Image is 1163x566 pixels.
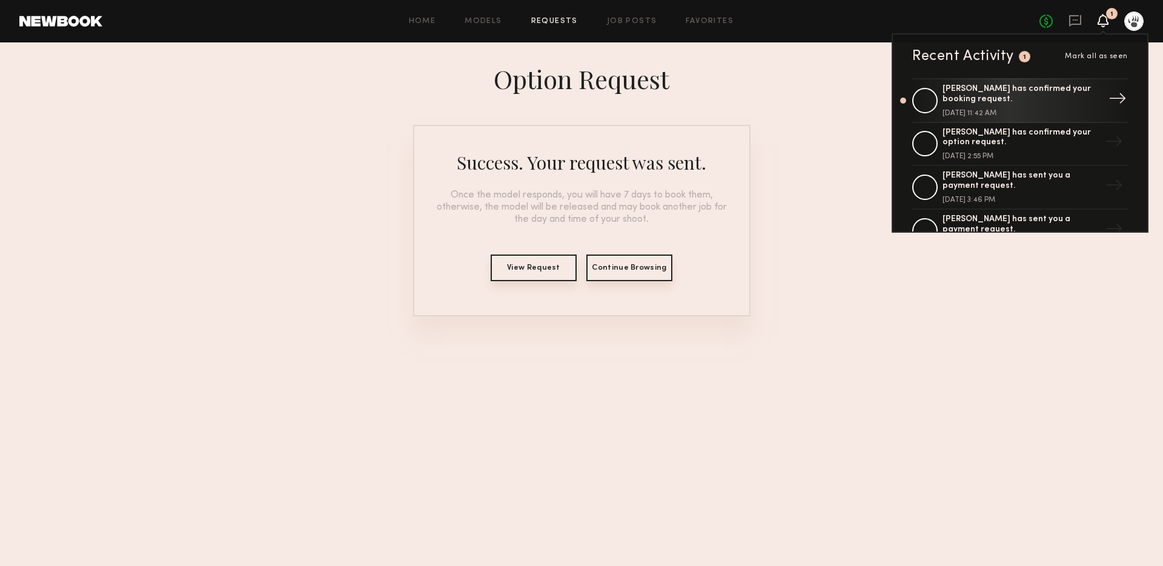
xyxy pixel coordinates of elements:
div: 1 [1023,54,1027,61]
div: [DATE] 2:55 PM [943,153,1100,160]
a: Models [465,18,502,25]
div: → [1104,85,1132,116]
div: [DATE] 3:46 PM [943,196,1100,204]
div: [PERSON_NAME] has confirmed your booking request. [943,84,1100,105]
div: [PERSON_NAME] has sent you a payment request. [943,171,1100,191]
div: Recent Activity [912,49,1014,64]
div: [PERSON_NAME] has confirmed your option request. [943,128,1100,148]
div: [PERSON_NAME] has sent you a payment request. [943,215,1100,235]
div: Once the model responds, you will have 7 days to book them, otherwise, the model will be released... [429,189,735,225]
div: Option Request [494,62,669,96]
a: Favorites [686,18,734,25]
a: Home [409,18,436,25]
a: [PERSON_NAME] has sent you a payment request.→ [912,210,1128,253]
div: 1 [1110,11,1113,18]
a: [PERSON_NAME] has confirmed your option request.[DATE] 2:55 PM→ [912,123,1128,167]
button: Continue Browsing [586,255,672,281]
div: → [1100,215,1128,247]
span: Mark all as seen [1065,53,1128,60]
a: Job Posts [607,18,657,25]
a: [PERSON_NAME] has sent you a payment request.[DATE] 3:46 PM→ [912,166,1128,210]
button: View Request [491,255,577,281]
div: [DATE] 11:42 AM [943,110,1100,117]
div: → [1100,171,1128,203]
div: → [1100,128,1128,159]
a: [PERSON_NAME] has confirmed your booking request.[DATE] 11:42 AM→ [912,78,1128,123]
a: Requests [531,18,578,25]
div: Success. Your request was sent. [457,150,706,175]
